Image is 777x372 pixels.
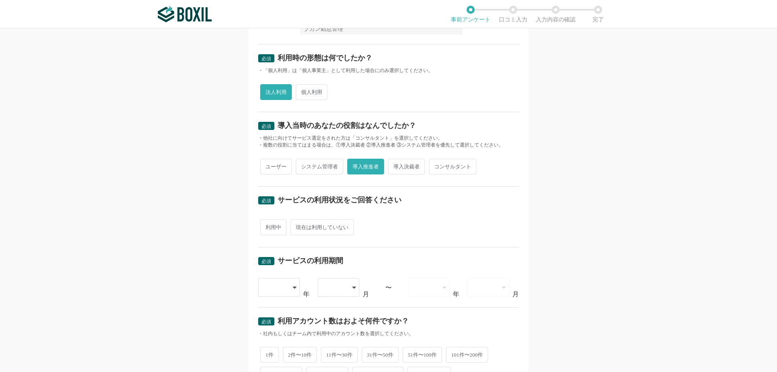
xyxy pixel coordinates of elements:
[296,84,327,100] span: 個人利用
[261,198,271,204] span: 必須
[291,219,354,235] span: 現在は利用していない
[534,6,577,23] li: 入力内容の確認
[278,196,401,204] div: サービスの利用状況をご回答ください
[449,6,492,23] li: 事前アンケート
[260,347,279,363] span: 1件
[278,257,343,264] div: サービスの利用期間
[261,259,271,264] span: 必須
[388,159,425,174] span: 導入決裁者
[260,159,292,174] span: ユーザー
[278,54,372,62] div: 利用時の形態は何でしたか？
[403,347,442,363] span: 51件〜100件
[258,330,519,337] div: ・社内もしくはチーム内で利用中のアカウント数を選択してください。
[385,285,392,291] div: 〜
[261,56,271,62] span: 必須
[258,67,519,74] div: ・「個人利用」は「個人事業主」として利用した場合にのみ選択してください。
[303,291,310,298] div: 年
[283,347,317,363] span: 2件〜10件
[261,319,271,325] span: 必須
[158,6,212,22] img: ボクシルSaaS_ロゴ
[429,159,476,174] span: コンサルタント
[512,291,519,298] div: 月
[577,6,619,23] li: 完了
[261,123,271,129] span: 必須
[260,219,287,235] span: 利用中
[260,84,292,100] span: 法人利用
[278,317,409,325] div: 利用アカウント数はおよそ何件ですか？
[492,6,534,23] li: 口コミ入力
[453,291,459,298] div: 年
[258,135,519,142] div: ・他社に向けてサービス選定をされた方は「コンサルタント」を選択してください。
[278,122,416,129] div: 導入当時のあなたの役割はなんでしたか？
[347,159,384,174] span: 導入推進者
[362,347,399,363] span: 31件〜50件
[321,347,358,363] span: 11件〜30件
[296,159,343,174] span: システム管理者
[446,347,488,363] span: 101件〜200件
[258,142,519,149] div: ・複数の役割に当てはまる場合は、①導入決裁者 ②導入推進者 ③システム管理者を優先して選択してください。
[363,291,369,298] div: 月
